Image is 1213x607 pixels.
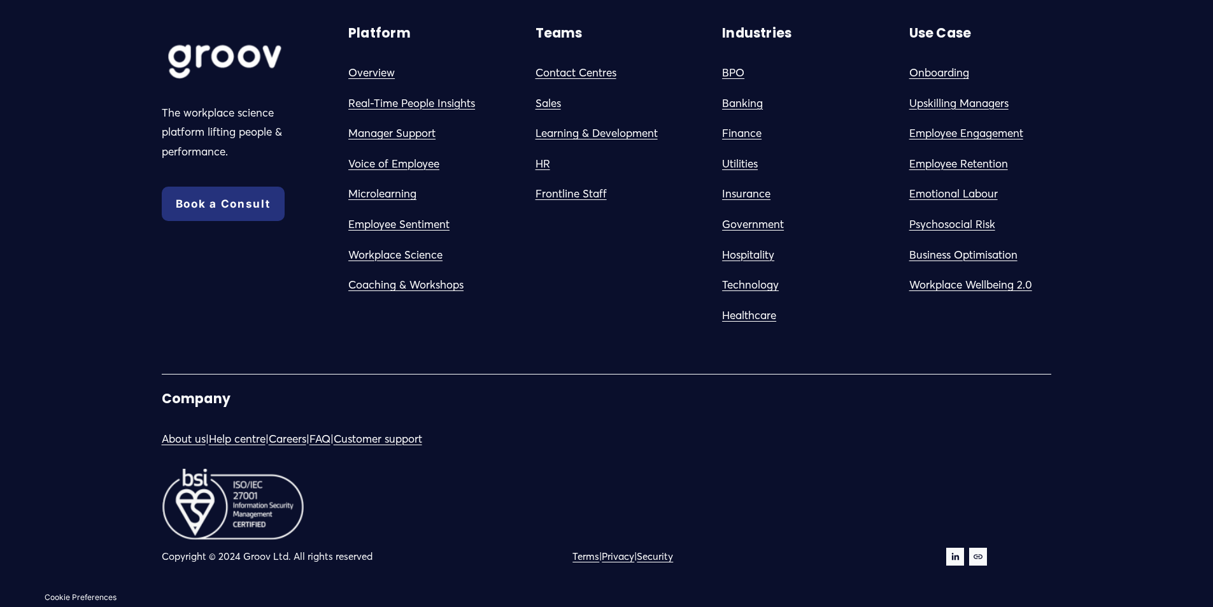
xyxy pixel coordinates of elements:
a: Real-Time People Insights [348,94,475,113]
section: Manage previously selected cookie options [38,588,123,607]
a: HR [536,154,550,174]
a: Book a Consult [162,187,285,221]
a: Upskilling Managers [909,94,1009,113]
a: Manager Support [348,124,436,143]
a: FAQ [309,429,330,449]
strong: Platform [348,24,411,42]
a: Employee Engagement [909,124,1023,143]
strong: Teams [536,24,583,42]
a: Technology [722,275,779,295]
strong: Industries [722,24,791,42]
a: Contact Centres [536,63,616,83]
a: Onboarding [909,63,969,83]
a: Security [637,548,673,566]
a: Government [722,215,784,234]
p: The workplace science platform lifting people & performance. [162,103,304,162]
a: Insurance [722,184,770,204]
a: Hospitality [722,245,774,265]
a: Sales [536,94,561,113]
a: Employee Sentiment [348,215,450,234]
a: Business Optimisation [909,245,1018,265]
a: Healthcare [722,306,776,325]
p: | | [572,548,865,566]
a: Banking [722,94,763,113]
a: Privacy [602,548,634,566]
a: Psychosocial Risk [909,215,995,234]
a: Workplace Science [348,245,443,265]
a: Learning & Development [536,124,658,143]
a: Voice of Employee [348,154,439,174]
a: Workplace Wellbein [909,275,1007,295]
a: Employee Retention [909,154,1008,174]
a: Utilities [722,154,758,174]
a: About us [162,429,206,449]
p: Copyright © 2024 Groov Ltd. All rights reserved [162,548,603,566]
a: Emotional Labour [909,184,998,204]
a: Microlearning [348,184,416,204]
strong: Company [162,390,231,408]
a: URL [969,548,987,566]
a: Careers [269,429,306,449]
a: LinkedIn [946,548,964,566]
a: g 2.0 [1007,275,1032,295]
a: Terms [572,548,599,566]
strong: Use Case [909,24,972,42]
a: Customer support [334,429,422,449]
a: Frontline Staff [536,184,607,204]
a: BPO [722,63,744,83]
a: Help centre [209,429,266,449]
a: Coaching & Workshops [348,275,464,295]
a: Finance [722,124,762,143]
button: Cookie Preferences [45,592,117,602]
p: | | | | [162,429,603,449]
